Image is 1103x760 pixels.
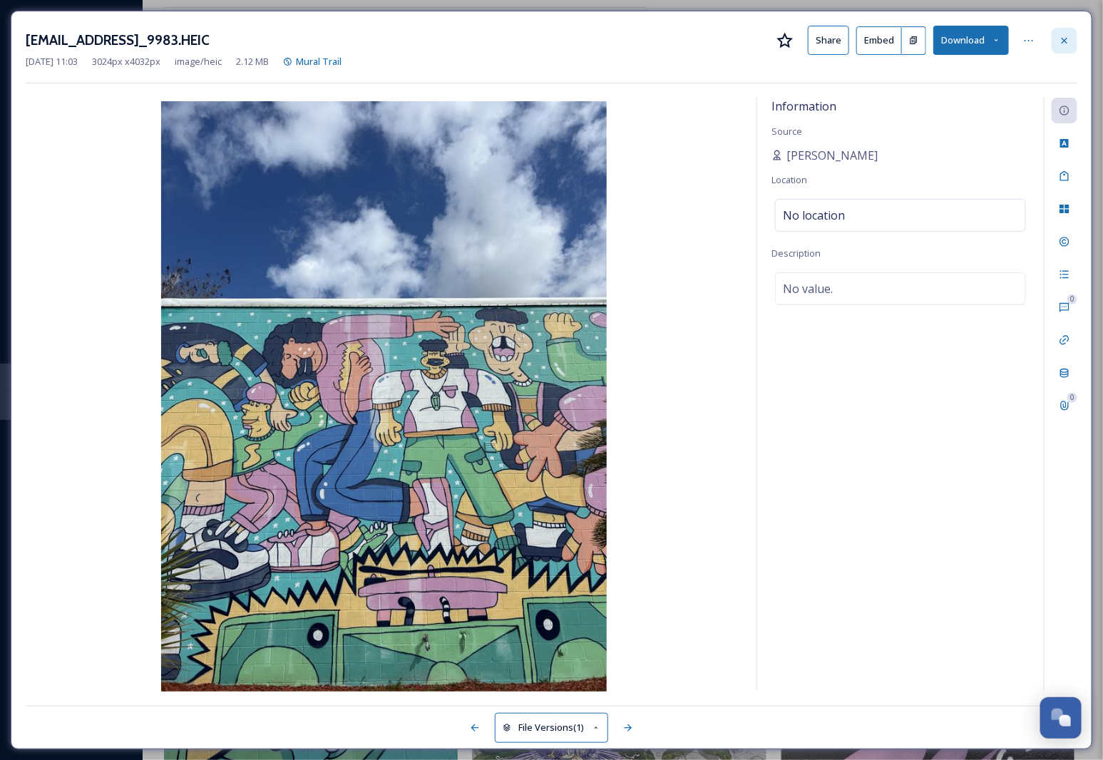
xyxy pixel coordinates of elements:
[771,247,821,260] span: Description
[786,147,878,164] span: [PERSON_NAME]
[296,55,342,68] span: Mural Trail
[1067,294,1077,304] div: 0
[783,280,833,297] span: No value.
[771,125,802,138] span: Source
[856,26,902,55] button: Embed
[175,55,222,68] span: image/heic
[495,713,609,742] button: File Versions(1)
[1067,393,1077,403] div: 0
[1040,697,1082,739] button: Open Chat
[771,98,836,114] span: Information
[771,173,807,186] span: Location
[26,30,210,51] h3: [EMAIL_ADDRESS]_9983.HEIC
[26,101,742,694] img: 445bf994-2985-4c33-bacd-ebd1bad770e4.jpg
[26,55,78,68] span: [DATE] 11:03
[808,26,849,55] button: Share
[236,55,269,68] span: 2.12 MB
[783,207,845,224] span: No location
[933,26,1009,55] button: Download
[92,55,160,68] span: 3024 px x 4032 px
